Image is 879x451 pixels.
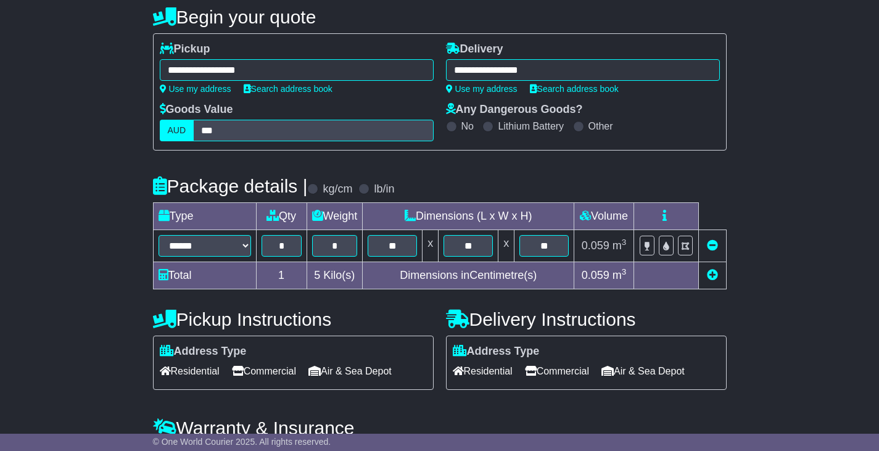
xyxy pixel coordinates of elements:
label: Pickup [160,43,210,56]
td: Volume [574,203,634,230]
span: 0.059 [582,269,609,281]
label: Goods Value [160,103,233,117]
a: Remove this item [707,239,718,252]
span: 0.059 [582,239,609,252]
label: No [461,120,474,132]
label: Address Type [453,345,540,358]
h4: Begin your quote [153,7,727,27]
label: AUD [160,120,194,141]
a: Search address book [244,84,332,94]
td: Qty [256,203,307,230]
td: x [498,230,514,262]
label: lb/in [374,183,394,196]
span: 5 [314,269,320,281]
label: Lithium Battery [498,120,564,132]
a: Use my address [160,84,231,94]
span: © One World Courier 2025. All rights reserved. [153,437,331,447]
h4: Delivery Instructions [446,309,727,329]
td: Weight [307,203,363,230]
a: Add new item [707,269,718,281]
td: 1 [256,262,307,289]
label: Other [588,120,613,132]
span: Residential [453,362,513,381]
span: Commercial [232,362,296,381]
span: Air & Sea Depot [308,362,392,381]
td: Dimensions (L x W x H) [363,203,574,230]
td: Dimensions in Centimetre(s) [363,262,574,289]
span: Residential [160,362,220,381]
span: m [613,269,627,281]
a: Search address book [530,84,619,94]
sup: 3 [622,267,627,276]
td: x [423,230,439,262]
label: kg/cm [323,183,352,196]
h4: Pickup Instructions [153,309,434,329]
h4: Package details | [153,176,308,196]
label: Delivery [446,43,503,56]
span: m [613,239,627,252]
td: Type [153,203,256,230]
td: Total [153,262,256,289]
label: Address Type [160,345,247,358]
td: Kilo(s) [307,262,363,289]
sup: 3 [622,238,627,247]
a: Use my address [446,84,518,94]
span: Air & Sea Depot [601,362,685,381]
h4: Warranty & Insurance [153,418,727,438]
span: Commercial [525,362,589,381]
label: Any Dangerous Goods? [446,103,583,117]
